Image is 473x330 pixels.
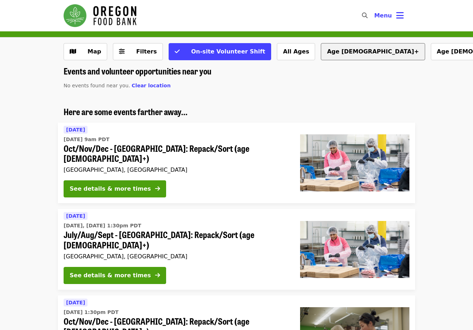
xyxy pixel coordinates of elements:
span: Map [88,48,101,55]
span: Menu [374,12,392,19]
input: Search [372,7,378,24]
span: No events found near you. [64,83,130,88]
button: See details & more times [64,180,166,197]
span: Clear location [132,83,171,88]
i: arrow-right icon [155,272,160,279]
i: map icon [70,48,76,55]
img: Oregon Food Bank - Home [64,4,136,27]
time: [DATE] 9am PDT [64,136,109,143]
button: All Ages [277,43,315,60]
span: Events and volunteer opportunities near you [64,65,211,77]
time: [DATE] 1:30pm PDT [64,309,119,316]
div: See details & more times [70,271,151,280]
div: See details & more times [70,185,151,193]
button: Age [DEMOGRAPHIC_DATA]+ [321,43,425,60]
a: See details for "Oct/Nov/Dec - Beaverton: Repack/Sort (age 10+)" [58,123,415,203]
button: Filters (0 selected) [113,43,163,60]
span: [DATE] [66,213,85,219]
img: Oct/Nov/Dec - Beaverton: Repack/Sort (age 10+) organized by Oregon Food Bank [300,134,409,191]
div: [GEOGRAPHIC_DATA], [GEOGRAPHIC_DATA] [64,253,289,260]
button: Show map view [64,43,107,60]
span: Here are some events farther away... [64,105,188,118]
time: [DATE], [DATE] 1:30pm PDT [64,222,141,230]
button: See details & more times [64,267,166,284]
span: Filters [136,48,157,55]
img: July/Aug/Sept - Beaverton: Repack/Sort (age 10+) organized by Oregon Food Bank [300,221,409,278]
i: sliders-h icon [119,48,125,55]
div: [GEOGRAPHIC_DATA], [GEOGRAPHIC_DATA] [64,166,289,173]
button: Toggle account menu [368,7,409,24]
span: July/Aug/Sept - [GEOGRAPHIC_DATA]: Repack/Sort (age [DEMOGRAPHIC_DATA]+) [64,230,289,250]
span: [DATE] [66,300,85,305]
span: On-site Volunteer Shift [191,48,265,55]
i: bars icon [396,10,404,21]
span: Oct/Nov/Dec - [GEOGRAPHIC_DATA]: Repack/Sort (age [DEMOGRAPHIC_DATA]+) [64,143,289,164]
i: check icon [175,48,180,55]
a: See details for "July/Aug/Sept - Beaverton: Repack/Sort (age 10+)" [58,209,415,290]
button: On-site Volunteer Shift [169,43,271,60]
button: Clear location [132,82,171,89]
i: search icon [362,12,368,19]
i: arrow-right icon [155,185,160,192]
span: [DATE] [66,127,85,133]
